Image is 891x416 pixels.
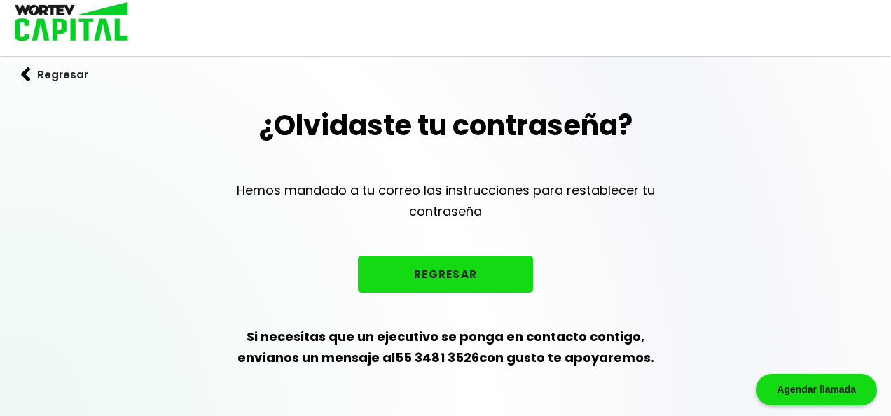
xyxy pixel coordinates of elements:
[395,349,479,366] a: 55 3481 3526
[237,328,654,366] b: Si necesitas que un ejecutivo se ponga en contacto contigo, envíanos un mensaje al con gusto te a...
[21,67,31,82] img: flecha izquierda
[358,256,533,293] button: REGRESAR
[756,374,877,405] div: Agendar llamada
[235,180,656,222] p: Hemos mandado a tu correo las instrucciones para restablecer tu contraseña
[259,104,633,146] h1: ¿Olvidaste tu contraseña?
